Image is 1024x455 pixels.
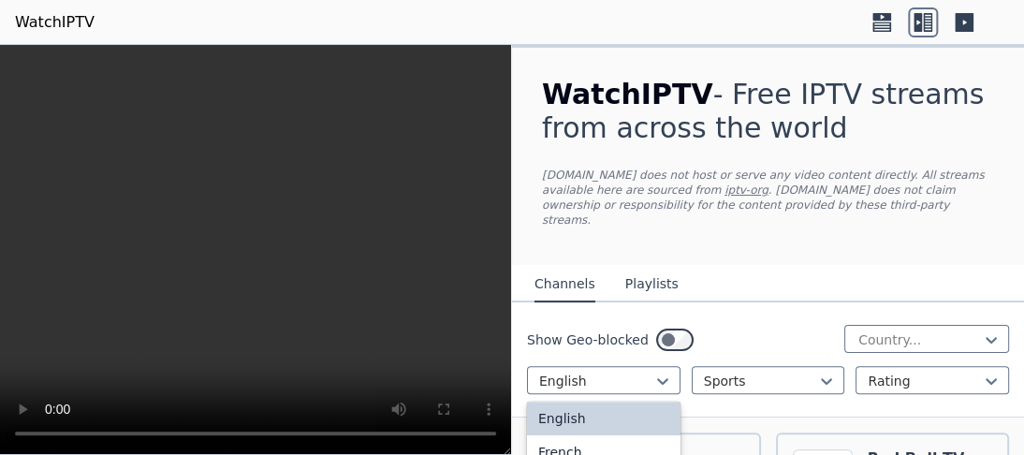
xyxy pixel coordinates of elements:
p: [DOMAIN_NAME] does not host or serve any video content directly. All streams available here are s... [542,168,994,227]
button: Playlists [625,267,679,302]
h1: - Free IPTV streams from across the world [542,78,994,145]
button: Channels [534,267,595,302]
div: English [527,402,680,435]
label: Show Geo-blocked [527,330,649,349]
span: WatchIPTV [542,78,713,110]
a: iptv-org [724,183,768,197]
a: WatchIPTV [15,11,95,34]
